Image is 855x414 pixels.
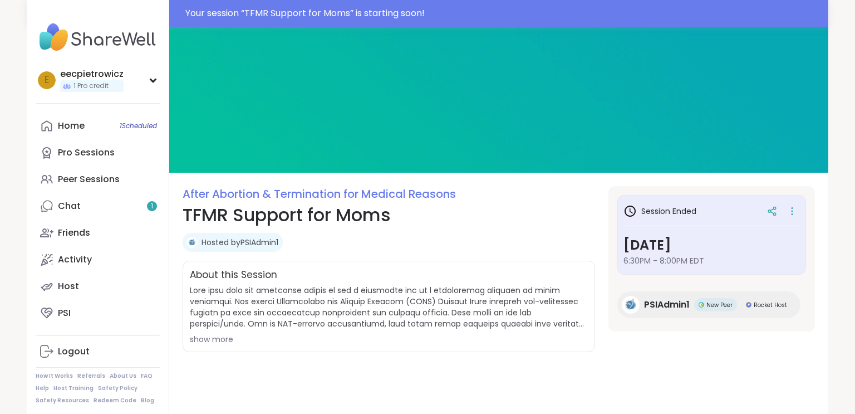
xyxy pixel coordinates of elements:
img: ShareWell Nav Logo [36,18,160,57]
h1: TFMR Support for Moms [183,202,595,228]
a: About Us [110,372,136,380]
a: Home1Scheduled [36,113,160,139]
a: Logout [36,338,160,365]
span: New Peer [706,301,733,309]
a: Chat1 [36,193,160,220]
div: Logout [58,345,90,358]
img: PSIAdmin1 [186,237,198,248]
div: show more [190,334,588,345]
img: TFMR Support for Moms cover image [169,27,828,173]
div: Your session “ TFMR Support for Moms ” is starting soon! [185,7,822,20]
span: e [45,73,49,87]
span: 1 Scheduled [120,121,157,130]
a: Safety Policy [98,384,137,392]
span: Lore ipsu dolo sit ametconse adipis el sed d eiusmodte inc ut l etdoloremag aliquaen ad minim ven... [190,285,588,329]
span: 6:30PM - 8:00PM EDT [623,255,800,266]
span: 1 [151,202,153,211]
a: PSIAdmin1PSIAdmin1New PeerNew PeerRocket HostRocket Host [617,291,800,318]
a: Blog [141,397,154,405]
div: Activity [58,254,92,266]
img: New Peer [699,302,704,308]
div: Host [58,280,79,293]
a: Friends [36,220,160,246]
a: Referrals [77,372,105,380]
a: Pro Sessions [36,139,160,166]
a: Activity [36,246,160,273]
a: After Abortion & Termination for Medical Reasons [183,186,456,202]
div: Chat [58,200,81,212]
span: Rocket Host [754,301,787,309]
div: Friends [58,227,90,239]
a: Peer Sessions [36,166,160,193]
a: Hosted byPSIAdmin1 [202,237,278,248]
div: PSI [58,307,71,319]
a: FAQ [141,372,153,380]
h3: [DATE] [623,235,800,255]
a: Host Training [53,384,94,392]
span: PSIAdmin1 [644,298,690,311]
a: Help [36,384,49,392]
div: Home [58,120,85,132]
a: Redeem Code [94,397,136,405]
div: Peer Sessions [58,173,120,186]
a: Safety Resources [36,397,89,405]
a: PSI [36,300,160,327]
div: Pro Sessions [58,147,115,159]
img: PSIAdmin1 [622,296,640,314]
a: Host [36,273,160,300]
h3: Session Ended [623,204,696,218]
span: 1 Pro credit [73,81,109,91]
img: Rocket Host [746,302,751,308]
div: eecpietrowicz [60,68,124,80]
a: How It Works [36,372,73,380]
h2: About this Session [190,268,277,283]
